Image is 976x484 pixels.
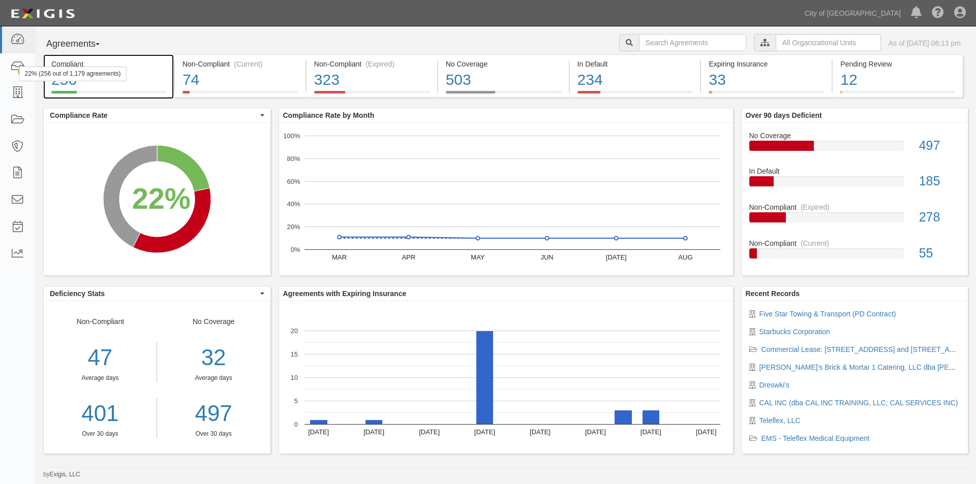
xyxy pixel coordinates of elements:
div: 503 [446,69,561,91]
text: [DATE] [529,428,550,436]
svg: A chart. [279,301,733,454]
img: logo-5460c22ac91f19d4615b14bd174203de0afe785f0fc80cf4dbbc73dc1793850b.png [8,5,78,23]
a: No Coverage503 [438,91,569,99]
div: 55 [911,244,968,263]
text: 10 [290,374,297,381]
div: Compliant [51,59,166,69]
text: MAY [471,253,485,261]
div: Non-Compliant (Current) [182,59,298,69]
div: No Coverage [742,131,968,141]
b: Recent Records [746,289,800,298]
a: Pending Review12 [833,91,963,99]
text: [DATE] [308,428,329,436]
text: 0% [290,246,300,253]
text: 0 [294,421,297,428]
text: 80% [287,155,300,163]
a: Non-Compliant(Current)74 [175,91,306,99]
div: 234 [577,69,693,91]
a: 401 [44,398,157,430]
div: Over 30 days [165,430,263,438]
text: 20 [290,327,297,335]
div: Non-Compliant (Expired) [314,59,430,69]
div: 22% [132,178,191,219]
div: 43 [18,67,32,76]
text: JUN [540,253,553,261]
div: 22% (256 out of 1,179 agreements) [19,67,127,81]
button: Agreements [43,34,119,54]
div: Over 30 days [44,430,157,438]
div: No Coverage [446,59,561,69]
div: Average days [44,374,157,382]
div: Non-Compliant [44,316,157,438]
text: 60% [287,177,300,185]
text: [DATE] [363,428,384,436]
div: 32 [165,342,263,374]
a: Expiring Insurance33 [701,91,832,99]
text: 100% [283,132,300,140]
text: [DATE] [585,428,605,436]
text: [DATE] [695,428,716,436]
b: Compliance Rate by Month [283,111,375,119]
button: Deficiency Stats [44,286,270,301]
text: 20% [287,223,300,231]
a: 497 [165,398,263,430]
div: (Current) [801,238,829,248]
text: [DATE] [474,428,495,436]
a: In Default234 [570,91,700,99]
div: Non-Compliant [742,238,968,248]
a: Compliant25622% (256 out of 1,179 agreements) [43,91,174,99]
a: CAL INC (dba CAL INC TRAINING, LLC; CAL SERVICES INC) [759,399,958,407]
div: Expiring Insurance [709,59,824,69]
text: 40% [287,200,300,208]
text: 15 [290,350,297,358]
div: 47 [44,342,157,374]
a: No Coverage497 [749,131,961,167]
div: 33 [709,69,824,91]
text: MAR [332,253,347,261]
div: 74 [182,69,298,91]
text: [DATE] [605,253,626,261]
b: Agreements with Expiring Insurance [283,289,407,298]
div: 185 [911,172,968,190]
a: City of [GEOGRAPHIC_DATA] [800,3,906,23]
span: Compliance Rate [50,110,258,120]
a: Starbucks Corporation [759,328,830,336]
i: Help Center - Complianz [932,7,944,19]
div: Non-Compliant [742,202,968,212]
div: As of [DATE] 06:13 pm [889,38,961,48]
div: 497 [911,137,968,155]
text: APR [402,253,415,261]
small: by [43,470,80,479]
button: Compliance Rate [44,108,270,122]
a: In Default185 [749,166,961,202]
b: Over 90 days Deficient [746,111,822,119]
div: 323 [314,69,430,91]
text: [DATE] [419,428,440,436]
div: In Default [742,166,968,176]
div: (Expired) [801,202,830,212]
a: Non-Compliant(Expired)278 [749,202,961,238]
div: No Coverage [157,316,270,438]
div: In Default [577,59,693,69]
div: A chart. [44,123,270,275]
text: 5 [294,397,297,405]
svg: A chart. [279,123,733,275]
div: 278 [911,208,968,227]
input: All Organizational Units [776,34,881,51]
text: [DATE] [640,428,661,436]
div: Pending Review [840,59,955,69]
div: (Expired) [365,59,394,69]
a: Exigis, LLC [50,471,80,478]
div: Average days [165,374,263,382]
a: Non-Compliant(Expired)323 [307,91,437,99]
a: Non-Compliant(Current)55 [749,238,961,267]
input: Search Agreements [639,34,746,51]
div: 12 [840,69,955,91]
div: (Current) [234,59,262,69]
a: EMS - Teleflex Medical Equipment [761,434,870,442]
span: Deficiency Stats [50,288,258,299]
